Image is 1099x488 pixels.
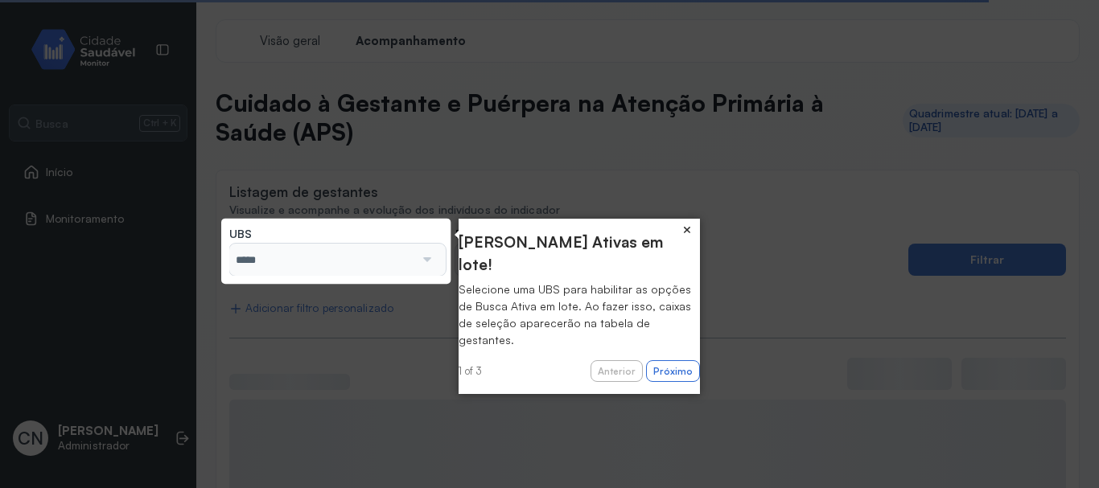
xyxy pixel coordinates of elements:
[229,227,252,241] span: UBS
[459,364,482,377] span: 1 of 3
[646,360,700,383] button: Próximo
[459,281,700,348] div: Selecione uma UBS para habilitar as opções de Busca Ativa em lote. Ao fazer isso, caixas de seleç...
[459,231,700,277] header: [PERSON_NAME] Ativas em lote!
[674,219,700,241] button: Close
